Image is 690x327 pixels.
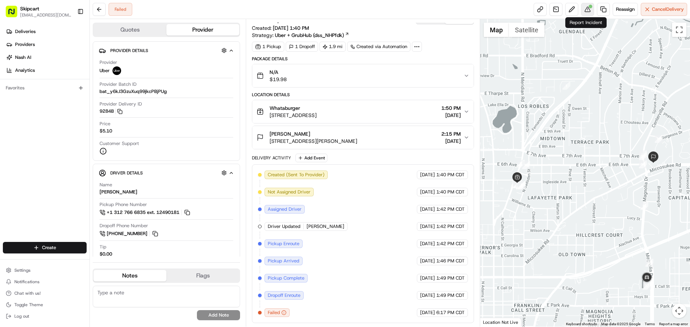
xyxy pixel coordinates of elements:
a: 💻API Documentation [58,101,118,114]
span: Analytics [15,67,35,74]
div: Location Not Live [480,318,521,327]
span: Toggle Theme [14,302,43,308]
input: Clear [19,46,119,54]
div: 💻 [61,105,66,111]
span: Tip [100,244,106,250]
div: 16 [645,259,653,267]
span: [DATE] [420,292,435,299]
span: Name [100,182,112,188]
span: 1:40 PM CDT [436,189,465,195]
span: Pickup Arrived [268,258,299,264]
span: 1:46 PM CDT [436,258,465,264]
span: Knowledge Base [14,104,55,111]
span: Customer Support [100,140,139,147]
span: Created (Sent To Provider) [268,172,325,178]
span: Created: [252,24,309,32]
button: Add Event [295,154,327,162]
button: Toggle fullscreen view [672,23,686,37]
button: 9284B [100,108,123,115]
a: Providers [3,39,89,50]
div: 7 [516,181,524,189]
span: Price [100,121,110,127]
span: $5.10 [100,128,112,134]
div: $0.00 [100,251,112,257]
div: Package Details [252,56,474,62]
span: Create [42,244,56,251]
a: +1 312 766 6835 ext. 12490181 [100,209,191,216]
span: 6:17 PM CDT [436,309,465,316]
button: Keyboard shortcuts [566,322,597,327]
span: bat_y6kJ3GzuXuq99jkcPBjPUg [100,88,167,95]
button: CancelDelivery [641,3,687,16]
a: Powered byPylon [51,121,87,127]
a: Report a map error [659,322,688,326]
a: [PHONE_NUMBER] [100,230,159,238]
button: Flags [166,270,239,281]
span: Pickup Phone Number [100,201,147,208]
button: Settings [3,265,87,275]
span: Map data ©2025 Google [601,322,640,326]
div: 12 [655,135,663,143]
div: Delivery Activity [252,155,291,161]
span: Notifications [14,279,40,285]
div: 15 [640,202,648,210]
a: Uber + GrubHub (dss_NHPfdk) [275,32,349,39]
div: Location Details [252,92,474,98]
button: [PERSON_NAME][STREET_ADDRESS][PERSON_NAME]2:15 PM[DATE] [252,126,473,149]
span: Provider Batch ID [100,81,137,88]
p: Welcome 👋 [7,29,131,40]
div: 9 [518,181,526,189]
div: 6 [513,180,521,188]
button: Provider [166,24,239,36]
span: Pickup Complete [268,275,304,281]
a: Analytics [3,65,89,76]
button: Chat with us! [3,288,87,298]
span: Failed [268,309,280,316]
button: N/A$19.98 [252,64,473,87]
div: 10 [522,161,530,169]
span: Whataburger [270,104,300,112]
span: [DATE] [420,275,435,281]
span: [DATE] 1:40 PM [273,25,309,31]
div: Start new chat [24,69,118,76]
span: $19.98 [270,76,287,83]
img: Nash [7,7,22,22]
button: Provider Details [99,45,234,56]
span: [DATE] [420,223,435,230]
button: Map camera controls [672,304,686,318]
button: Driver Details [99,167,234,179]
button: Quotes [93,24,166,36]
span: Skipcart [20,5,39,12]
span: +1 312 766 6835 ext. 12490181 [107,209,179,216]
a: Deliveries [3,26,89,37]
div: [PERSON_NAME] [100,189,137,195]
img: 1736555255976-a54dd68f-1ca7-489b-9aae-adbdc363a1c4 [7,69,20,81]
span: [DATE] [441,112,461,119]
div: Report Incident [565,17,607,28]
span: Deliveries [15,28,36,35]
button: Create [3,242,87,253]
div: 8 [517,182,525,190]
div: 1 Pickup [252,42,284,52]
span: 1:49 PM CDT [436,292,465,299]
div: Favorites [3,82,87,94]
span: [PERSON_NAME] [307,223,344,230]
button: Log out [3,311,87,321]
div: 2 [517,160,525,168]
span: Nash AI [15,54,31,61]
a: 📗Knowledge Base [4,101,58,114]
button: Reassign [613,3,638,16]
button: Toggle Theme [3,300,87,310]
div: 14 [639,152,647,160]
span: Provider Delivery ID [100,101,142,107]
a: Nash AI [3,52,89,63]
span: Dropoff Phone Number [100,223,148,229]
span: [DATE] [420,309,435,316]
button: Whataburger[STREET_ADDRESS]1:50 PM[DATE] [252,100,473,123]
span: 1:42 PM CDT [436,240,465,247]
a: Open this area in Google Maps (opens a new window) [482,317,506,327]
span: Assigned Driver [268,206,302,212]
div: 1 [562,82,570,90]
div: 1.9 mi [319,42,346,52]
button: Notifications [3,277,87,287]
